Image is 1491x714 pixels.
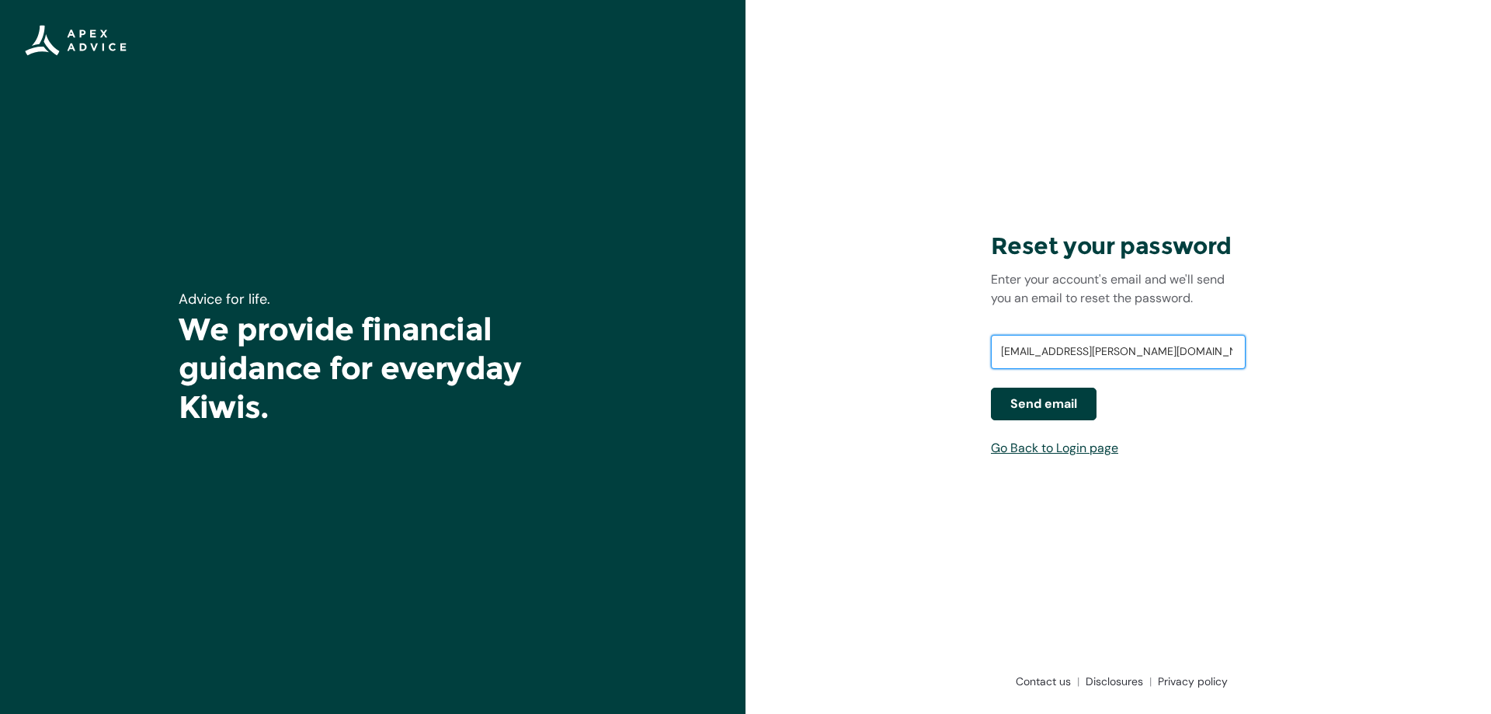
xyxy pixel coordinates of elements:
[1010,395,1077,413] span: Send email
[179,310,567,427] h1: We provide financial guidance for everyday Kiwis.
[991,388,1097,420] button: Send email
[1079,674,1152,689] a: Disclosures
[1010,674,1079,689] a: Contact us
[991,335,1246,369] input: Username
[991,440,1118,456] a: Go Back to Login page
[1152,674,1228,689] a: Privacy policy
[25,25,127,56] img: Apex Advice Group
[179,290,270,308] span: Advice for life.
[991,270,1246,308] p: Enter your account's email and we'll send you an email to reset the password.
[991,232,1246,261] h3: Reset your password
